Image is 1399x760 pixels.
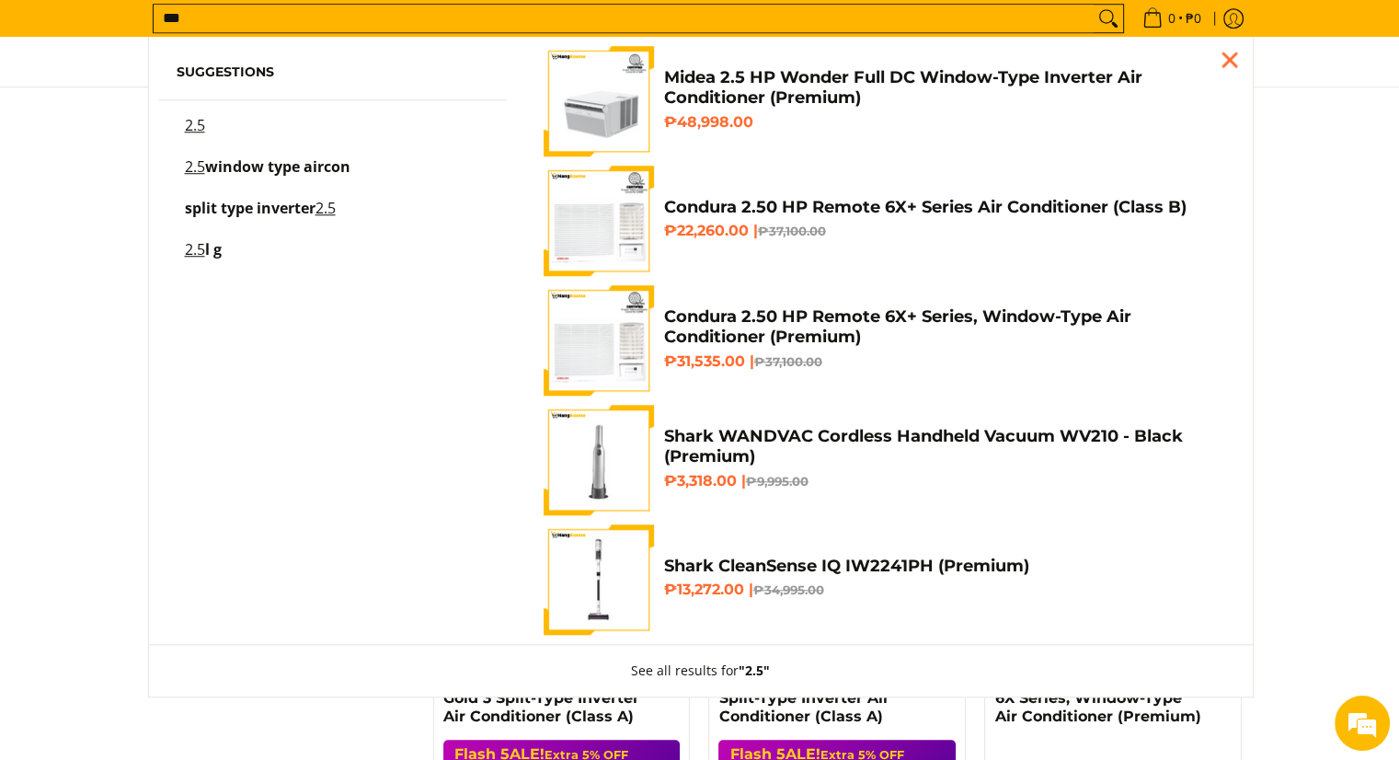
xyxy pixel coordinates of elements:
h6: ₱13,272.00 | [663,581,1224,599]
img: Midea 2.5 HP Wonder Full DC Window-Type Inverter Air Conditioner (Premium) [544,46,654,156]
h6: ₱22,260.00 | [663,222,1224,240]
mark: 2.5 [185,156,205,177]
a: Condura 1.00 HP Deluxe 6X Series, Window-Type Air Conditioner (Premium) [994,671,1200,725]
span: • [1137,8,1207,29]
h6: Suggestions [177,64,489,81]
img: shark-cleansense-cordless-stick-vacuum-front-full-view-mang-kosme [544,524,654,635]
span: 0 [1165,12,1178,25]
mark: 2.5 [185,239,205,259]
p: 2.5 window type aircon [185,160,350,192]
span: We're online! [107,232,254,418]
a: Carrier 1.00 HP XPower Gold 3 Split-Type Inverter Air Conditioner (Class A) [443,671,639,725]
mark: 2.5 [185,115,205,135]
a: Midea 2.5 HP Wonder Full DC Window-Type Inverter Air Conditioner (Premium) Midea 2.5 HP Wonder Fu... [544,46,1224,156]
strong: "2.5" [739,662,770,679]
div: Close pop up [1216,46,1244,74]
a: 2.5 window type aircon [177,160,489,192]
h6: ₱3,318.00 | [663,472,1224,490]
mark: 2.5 [315,198,336,218]
p: split type inverter 2.5 [185,202,336,234]
span: l g [205,239,222,259]
h4: Condura 2.50 HP Remote 6X+ Series Air Conditioner (Class B) [663,197,1224,218]
span: split type inverter [185,198,315,218]
del: ₱9,995.00 [745,474,808,489]
a: shark-cleansense-cordless-stick-vacuum-front-full-view-mang-kosme Shark CleanSense IQ IW2241PH (P... [544,524,1224,635]
a: Condura 2.50 HP Remote 6X+ Series, Window-Type Air Conditioner (Premium) Condura 2.50 HP Remote 6... [544,285,1224,396]
del: ₱37,100.00 [757,224,825,238]
h4: Condura 2.50 HP Remote 6X+ Series, Window-Type Air Conditioner (Premium) [663,306,1224,348]
h4: Midea 2.5 HP Wonder Full DC Window-Type Inverter Air Conditioner (Premium) [663,67,1224,109]
a: split type inverter 2.5 [177,202,489,234]
span: ₱0 [1183,12,1204,25]
del: ₱37,100.00 [753,354,821,369]
p: 2.5 [185,119,205,151]
a: Condura 2.50 HP Remote 6X+ Series Air Conditioner (Class B) Condura 2.50 HP Remote 6X+ Series Air... [544,166,1224,276]
div: Minimize live chat window [302,9,346,53]
img: shark-wandvac-handheld-vacuum-premium-full-view-mang-kosme [544,405,654,515]
img: Condura 2.50 HP Remote 6X+ Series, Window-Type Air Conditioner (Premium) [544,285,654,396]
h4: Shark WANDVAC Cordless Handheld Vacuum WV210 - Black (Premium) [663,426,1224,467]
button: Search [1094,5,1123,32]
del: ₱34,995.00 [752,582,823,597]
p: 2.5 l g [185,243,222,275]
div: Chat with us now [96,103,309,127]
button: See all results for"2.5" [613,645,788,697]
a: shark-wandvac-handheld-vacuum-premium-full-view-mang-kosme Shark WANDVAC Cordless Handheld Vacuum... [544,405,1224,515]
h6: ₱31,535.00 | [663,352,1224,371]
h4: Shark CleanSense IQ IW2241PH (Premium) [663,556,1224,577]
img: Condura 2.50 HP Remote 6X+ Series Air Conditioner (Class B) [544,166,654,276]
textarea: Type your message and hit 'Enter' [9,502,350,567]
span: window type aircon [205,156,350,177]
a: Toshiba 1 HP New Model Split-Type Inverter Air Conditioner (Class A) [718,671,907,725]
h6: ₱48,998.00 [663,113,1224,132]
a: 2.5 [177,119,489,151]
a: 2.5 l g [177,243,489,275]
